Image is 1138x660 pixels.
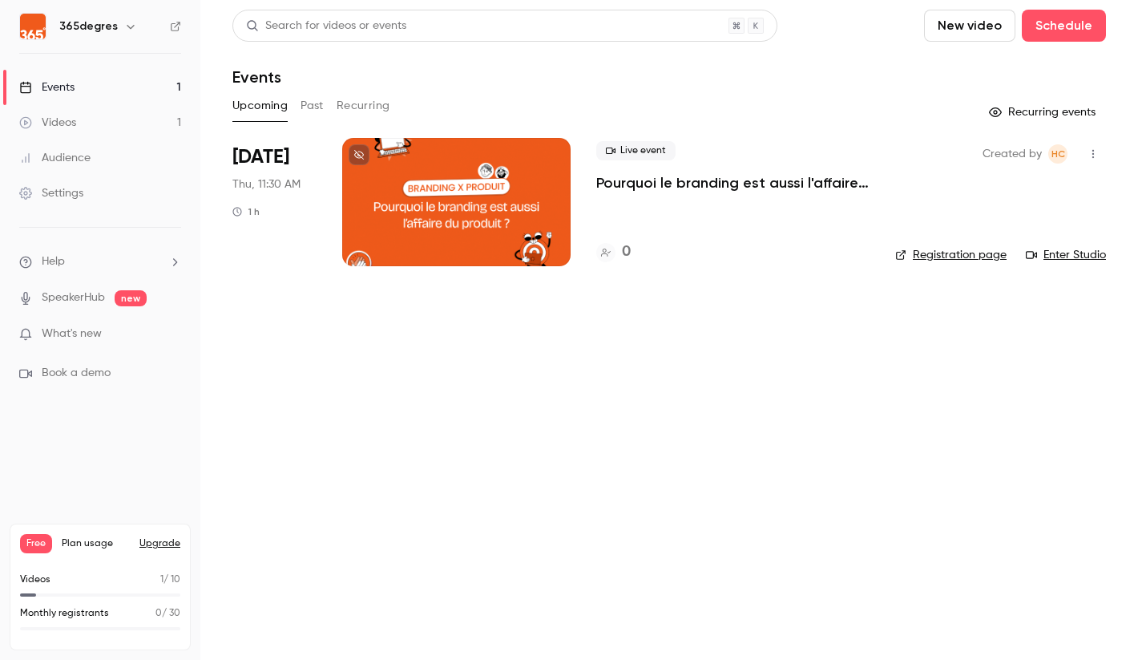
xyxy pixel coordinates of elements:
div: Settings [19,185,83,201]
li: help-dropdown-opener [19,253,181,270]
span: Created by [983,144,1042,164]
div: Oct 2 Thu, 11:30 AM (Europe/Paris) [232,138,317,266]
button: Recurring [337,93,390,119]
h4: 0 [622,241,631,263]
span: Hélène CHOMIENNE [1048,144,1067,164]
span: new [115,290,147,306]
span: 0 [155,609,162,618]
a: Pourquoi le branding est aussi l'affaire du produit ? [596,173,870,192]
span: Plan usage [62,537,130,550]
a: Enter Studio [1026,247,1106,263]
span: HC [1051,144,1065,164]
span: [DATE] [232,144,289,170]
span: Thu, 11:30 AM [232,176,301,192]
p: / 30 [155,606,180,621]
div: Search for videos or events [246,18,406,34]
span: Free [20,534,52,553]
button: Upgrade [139,537,180,550]
span: Help [42,253,65,270]
button: Recurring events [982,99,1106,125]
button: Schedule [1022,10,1106,42]
span: 1 [160,575,163,585]
button: Past [301,93,324,119]
p: Monthly registrants [20,606,109,621]
p: Videos [20,573,50,587]
span: Live event [596,141,676,160]
span: Book a demo [42,365,111,382]
div: Audience [19,150,91,166]
button: New video [924,10,1015,42]
h6: 365degres [59,18,118,34]
img: 365degres [20,14,46,39]
div: Videos [19,115,76,131]
span: What's new [42,326,102,342]
button: Upcoming [232,93,288,119]
a: 0 [596,241,631,263]
div: 1 h [232,205,260,218]
div: Events [19,79,75,95]
h1: Events [232,67,281,87]
a: SpeakerHub [42,290,105,306]
a: Registration page [895,247,1007,263]
p: / 10 [160,573,180,587]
